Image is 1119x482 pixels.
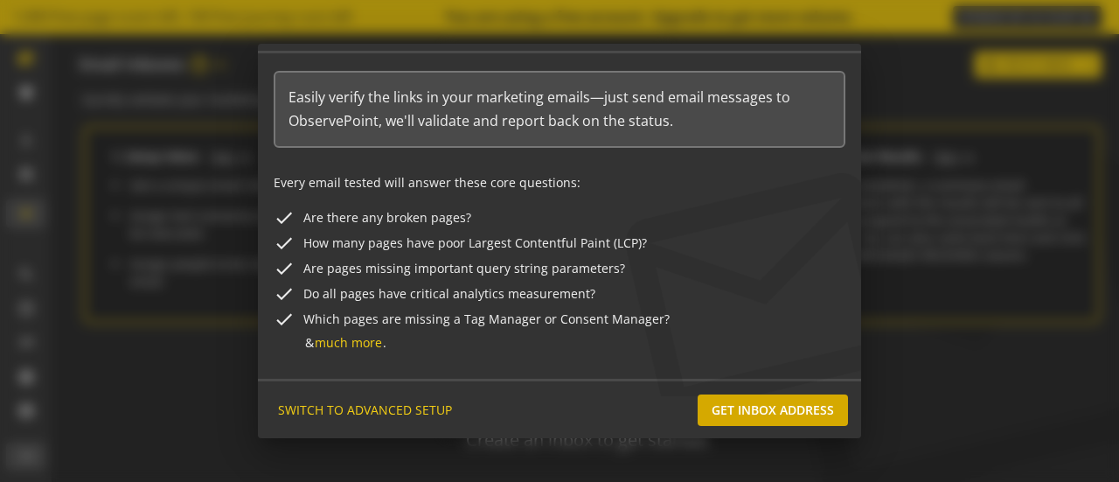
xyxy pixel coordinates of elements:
div: Do all pages have critical analytics measurement? [274,283,845,304]
span: SWITCH TO ADVANCED SETUP [278,395,452,426]
button: SWITCH TO ADVANCED SETUP [271,395,459,426]
div: Which pages are missing a Tag Manager or Consent Manager? [274,309,845,330]
mat-icon: check [274,283,295,304]
mat-icon: check [274,309,295,330]
p: Every email tested will answer these core questions: [274,174,845,192]
div: Easily verify the links in your marketing emails—just send email messages to ObservePoint, we'll ... [274,71,845,148]
div: How many pages have poor Largest Contentful Paint (LCP)? [274,233,845,254]
a: much more [315,334,382,352]
div: Are pages missing important query string parameters? [274,258,845,279]
div: Are there any broken pages? [274,207,845,228]
span: Get Inbox Address [712,395,834,426]
div: & . [305,334,845,352]
button: Get Inbox Address [698,395,848,426]
mat-icon: check [274,258,295,279]
mat-icon: check [274,207,295,228]
mat-icon: check [274,233,295,254]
